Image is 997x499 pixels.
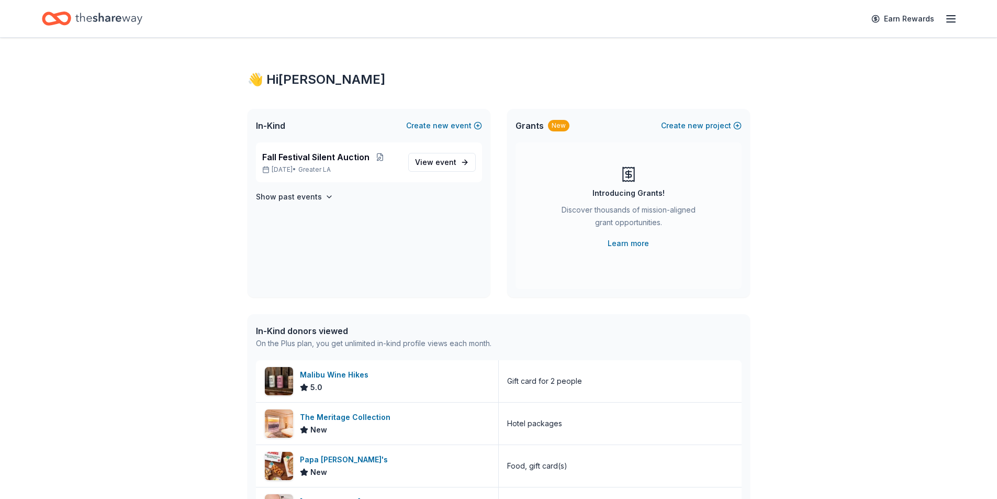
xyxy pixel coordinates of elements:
[262,165,400,174] p: [DATE] •
[661,119,742,132] button: Createnewproject
[507,375,582,387] div: Gift card for 2 people
[265,409,293,438] img: Image for The Meritage Collection
[408,153,476,172] a: View event
[310,466,327,479] span: New
[248,71,750,88] div: 👋 Hi [PERSON_NAME]
[688,119,703,132] span: new
[415,156,456,169] span: View
[310,381,322,394] span: 5.0
[406,119,482,132] button: Createnewevent
[433,119,449,132] span: new
[507,417,562,430] div: Hotel packages
[300,453,392,466] div: Papa [PERSON_NAME]'s
[256,325,491,337] div: In-Kind donors viewed
[265,367,293,395] img: Image for Malibu Wine Hikes
[435,158,456,167] span: event
[300,411,395,424] div: The Meritage Collection
[516,119,544,132] span: Grants
[256,119,285,132] span: In-Kind
[507,460,567,472] div: Food, gift card(s)
[265,452,293,480] img: Image for Papa John's
[300,369,373,381] div: Malibu Wine Hikes
[42,6,142,31] a: Home
[865,9,940,28] a: Earn Rewards
[256,337,491,350] div: On the Plus plan, you get unlimited in-kind profile views each month.
[298,165,331,174] span: Greater LA
[256,191,333,203] button: Show past events
[256,191,322,203] h4: Show past events
[262,151,369,163] span: Fall Festival Silent Auction
[608,237,649,250] a: Learn more
[557,204,700,233] div: Discover thousands of mission-aligned grant opportunities.
[310,424,327,436] span: New
[548,120,569,131] div: New
[592,187,665,199] div: Introducing Grants!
